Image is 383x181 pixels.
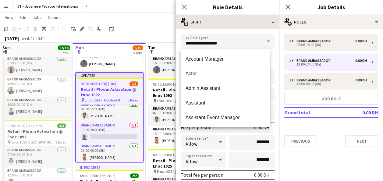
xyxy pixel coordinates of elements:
span: 14/14 [58,45,70,50]
app-card-role: Brand Ambassador1/107:00-15:00 (8h)[PERSON_NAME] [2,147,71,167]
td: 0.00 DH [342,108,378,117]
span: 3 Roles [128,98,138,102]
div: 0.00 DH [355,59,367,63]
div: 0.00 DH [254,124,270,130]
a: Comms [45,13,64,21]
div: Brand Ambassador [296,39,333,43]
div: 5 Jobs [58,51,70,55]
span: 2/2 [130,173,139,178]
app-card-role: Brand Ambassador1/107:00-15:00 (8h)[PERSON_NAME] [148,105,216,126]
span: 9/11 [133,45,143,50]
div: 16:00-00:00 (8h) [289,82,367,85]
app-job-card: 07:00-23:00 (16h)2/2Retail - Ploom Activation @ Enoc 1092 Enoc 1092 - [GEOGRAPHIC_DATA]2 RolesBra... [148,78,216,147]
span: 2/3 [129,81,138,86]
span: Sun [2,45,10,50]
span: Enoc 1092 - [GEOGRAPHIC_DATA] [157,98,201,103]
td: Grand total [284,108,342,117]
span: Enoc 1092 - [GEOGRAPHIC_DATA] [85,98,128,102]
span: Enoc 1025 - [GEOGRAPHIC_DATA] [157,169,201,174]
h3: Retail - Ploom Activation @ Enoc 1025 [148,158,216,169]
h3: Retail - Ploom Activation @ Enoc 1092 [2,129,71,140]
span: Allow [186,158,197,165]
div: 1 x [289,59,296,63]
div: Brand Ambassador [296,78,333,82]
span: 07:00-00:00 (17h) (Tue) [81,81,116,86]
span: 07:00-00:00 (17h) (Mon) [7,123,44,128]
app-card-role: Brand Ambassador1/107:00-15:00 (8h)[PERSON_NAME] [2,55,71,76]
span: Week 40 [20,36,35,41]
span: 07:00-23:00 (16h) [153,82,179,87]
span: Assistant Event Manager [186,115,265,120]
div: Roles [279,15,383,29]
div: 1 x [289,39,296,43]
span: View [5,15,13,20]
app-card-role: Brand Ambassador1/115:00-23:00 (8h)[PERSON_NAME] [75,49,144,70]
app-card-role: Brand Ambassador0/112:00-20:00 (8h) [76,122,143,143]
button: Previous [284,135,317,147]
div: 0.00 DH [355,39,367,43]
span: Assistant [186,100,265,106]
a: View [2,13,16,21]
button: JTI - Japanese Tabacco International [12,0,83,12]
app-card-role: Brand Ambassador1/112:00-20:00 (8h)[PERSON_NAME] [2,76,71,97]
div: GST [38,36,44,41]
a: Edit [17,13,29,21]
app-card-role: Brand Ambassador1/116:00-00:00 (8h)[PERSON_NAME] [76,143,143,163]
span: Actor [186,71,265,76]
span: 3 Roles [55,140,66,144]
span: Comms [48,15,62,20]
div: Shift [176,15,279,29]
h3: Job Details [279,3,383,11]
div: 0.00 DH [355,78,367,82]
span: 5 [2,48,10,55]
button: Next [345,135,378,147]
span: Account Manager [186,56,265,62]
span: 3/3 [57,123,66,128]
div: Total fee per person [181,172,223,178]
span: Jobs [33,15,42,20]
app-job-card: Updated07:00-00:00 (17h) (Tue)2/3Retail - Ploom Activation @ Enoc 1092 Enoc 1092 - [GEOGRAPHIC_DA... [75,72,144,162]
span: Edit [20,15,27,20]
div: Brand Ambassador [296,59,333,63]
span: 6 [74,48,84,55]
div: [DATE] [5,35,19,41]
div: 5 Jobs [133,51,143,55]
button: Add role [284,93,378,105]
span: Allow [186,141,197,147]
app-job-card: 07:00-00:00 (17h) (Mon)3/3Retail - Ploom Activation @ Enoc 1072 Enoc 1072 - [PERSON_NAME]3 RolesB... [2,28,71,117]
div: 0.00 DH [254,172,270,178]
div: Fee per person [181,124,211,130]
span: Tue [148,45,155,50]
span: Admin Assistant [186,85,265,91]
app-card-role: Brand Ambassador1/107:00-15:00 (8h)[PERSON_NAME] [76,101,143,122]
div: 12:00-20:00 (8h) [289,63,367,66]
app-card-role: Brand Ambassador1/116:00-00:00 (8h)[PERSON_NAME] [148,55,216,76]
span: 09:00-00:00 (15h) (Tue) [80,173,115,178]
app-card-role: Brand Ambassador1/116:00-00:00 (8h)[PERSON_NAME] [2,97,71,117]
h3: Retail - Ploom Activation @ Enoc 1092 [76,87,143,98]
div: 07:00-15:00 (8h) [289,43,367,46]
h3: Role Details [176,3,279,11]
app-card-role: Brand Ambassador1/115:00-23:00 (8h)[PERSON_NAME] [148,126,216,147]
div: Updated [76,73,143,78]
div: 1 x [289,78,296,82]
span: 09:00-00:00 (15h) (Wed) [153,153,189,157]
span: Enoc 1092 - [GEOGRAPHIC_DATA] [11,140,55,144]
span: 7 [147,48,155,55]
a: Jobs [30,13,44,21]
span: Mon [75,45,84,50]
h3: Retail - Ploom Activation @ Enoc 1092 [148,87,216,98]
div: In progress [75,165,144,170]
